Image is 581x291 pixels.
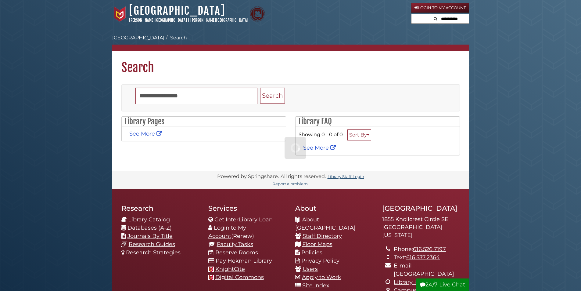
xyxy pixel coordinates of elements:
a: Library Catalog [128,216,170,223]
a: Databases (A-Z) [127,224,172,231]
a: 616.526.7197 [413,246,446,253]
a: Login to My Account [208,224,246,239]
li: Text: [394,253,460,262]
a: Research Guides [129,241,175,248]
a: Pay Hekman Library [216,257,272,264]
a: E-mail [GEOGRAPHIC_DATA] [394,262,454,277]
a: See More [303,144,337,151]
a: Research Strategies [126,249,181,256]
h1: Search [112,51,469,75]
a: Site Index [302,282,329,289]
h2: Research [121,204,199,213]
h2: Services [208,204,286,213]
li: (Renew) [208,224,286,240]
a: Apply to Work [302,274,341,281]
button: Search [260,88,285,104]
a: See More [129,130,163,137]
h2: About [295,204,373,213]
span: | [188,18,189,23]
address: 1855 Knollcrest Circle SE [GEOGRAPHIC_DATA][US_STATE] [382,216,460,239]
i: Search [434,17,437,21]
img: Calvin favicon logo [208,275,214,280]
span: Showing 0 - 0 of 0 [299,131,343,137]
img: Calvin Theological Seminary [250,6,265,22]
a: Get InterLibrary Loan [214,216,273,223]
a: Digital Commons [215,274,264,281]
div: All rights reserved. [280,173,327,179]
h2: [GEOGRAPHIC_DATA] [382,204,460,213]
a: Staff Directory [303,233,342,239]
a: KnightCite [215,266,245,272]
a: Library Hours [394,279,431,286]
a: Report a problem. [272,181,309,186]
a: Floor Maps [302,241,332,248]
a: Library Staff Login [328,174,364,179]
img: Calvin favicon logo [208,267,214,272]
a: [GEOGRAPHIC_DATA] [129,4,225,17]
a: Policies [301,249,322,256]
h2: Library FAQ [296,117,460,126]
li: Search [164,34,187,42]
a: Privacy Policy [301,257,339,264]
a: Journals By Title [127,233,173,239]
a: Reserve Rooms [215,249,258,256]
button: Search [432,14,439,22]
button: 24/7 Live Chat [416,278,469,291]
button: Sort By [347,129,371,140]
a: [PERSON_NAME][GEOGRAPHIC_DATA] [190,18,248,23]
div: Powered by Springshare. [216,173,280,179]
a: Users [303,266,318,272]
h2: Library Pages [122,117,286,126]
img: Working... [291,143,300,153]
a: [GEOGRAPHIC_DATA] [112,35,164,41]
a: Faculty Tasks [217,241,253,248]
nav: breadcrumb [112,34,469,51]
a: 616.537.2364 [406,254,440,261]
a: Login to My Account [411,3,469,13]
li: Phone: [394,245,460,253]
a: [PERSON_NAME][GEOGRAPHIC_DATA] [129,18,187,23]
img: Calvin University [112,6,127,22]
img: research-guides-icon-white_37x37.png [121,242,127,248]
